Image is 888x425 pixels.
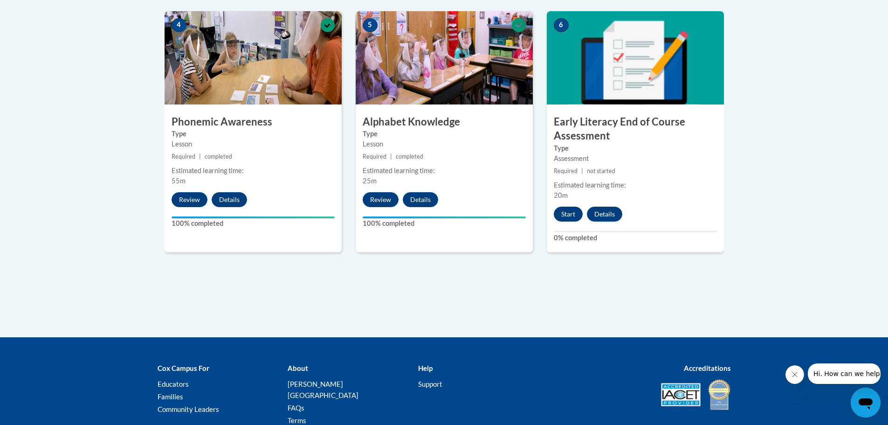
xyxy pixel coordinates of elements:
[396,153,423,160] span: completed
[363,192,399,207] button: Review
[212,192,247,207] button: Details
[554,153,717,164] div: Assessment
[363,153,386,160] span: Required
[418,364,433,372] b: Help
[158,405,219,413] a: Community Leaders
[684,364,731,372] b: Accreditations
[587,167,615,174] span: not started
[199,153,201,160] span: |
[288,416,306,425] a: Terms
[288,404,304,412] a: FAQs
[356,11,533,105] img: Course Image
[418,380,442,388] a: Support
[661,383,701,406] img: Accredited IACET® Provider
[205,153,232,160] span: completed
[172,192,207,207] button: Review
[808,363,881,384] iframe: Message from company
[587,207,622,222] button: Details
[172,129,335,139] label: Type
[708,378,731,411] img: IDA® Accredited
[547,115,724,144] h3: Early Literacy End of Course Assessment
[554,191,568,199] span: 20m
[363,216,526,218] div: Your progress
[390,153,392,160] span: |
[158,380,189,388] a: Educators
[554,18,569,32] span: 6
[554,143,717,153] label: Type
[581,167,583,174] span: |
[165,115,342,129] h3: Phonemic Awareness
[851,388,881,418] iframe: Button to launch messaging window
[288,380,358,399] a: [PERSON_NAME][GEOGRAPHIC_DATA]
[6,7,76,14] span: Hi. How can we help?
[363,177,377,185] span: 25m
[172,166,335,176] div: Estimated learning time:
[547,11,724,105] img: Course Image
[172,139,335,149] div: Lesson
[554,233,717,243] label: 0% completed
[172,177,186,185] span: 55m
[363,129,526,139] label: Type
[554,180,717,190] div: Estimated learning time:
[554,207,583,222] button: Start
[785,365,804,384] iframe: Close message
[172,18,186,32] span: 4
[158,392,183,401] a: Families
[363,139,526,149] div: Lesson
[172,218,335,229] label: 100% completed
[356,115,533,129] h3: Alphabet Knowledge
[403,192,438,207] button: Details
[554,167,578,174] span: Required
[363,218,526,229] label: 100% completed
[172,216,335,218] div: Your progress
[363,166,526,176] div: Estimated learning time:
[363,18,378,32] span: 5
[165,11,342,105] img: Course Image
[172,153,195,160] span: Required
[158,364,209,372] b: Cox Campus For
[288,364,308,372] b: About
